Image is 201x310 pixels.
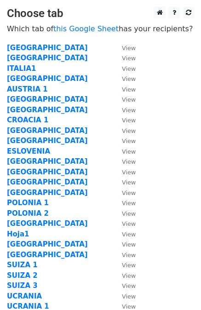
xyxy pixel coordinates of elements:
a: UCRANIA [7,292,42,300]
small: View [122,169,136,176]
strong: POLONIA 1 [7,199,49,207]
a: [GEOGRAPHIC_DATA] [7,44,88,52]
small: View [122,179,136,186]
a: AUSTRIA 1 [7,85,48,93]
small: View [122,75,136,82]
a: [GEOGRAPHIC_DATA] [7,178,88,186]
strong: ESLOVENIA [7,147,50,155]
a: View [113,281,136,290]
small: View [122,107,136,114]
a: [GEOGRAPHIC_DATA] [7,168,88,176]
a: POLONIA 2 [7,209,49,218]
a: SUIZA 3 [7,281,38,290]
a: CROACIA 1 [7,116,48,124]
small: View [122,45,136,52]
a: [GEOGRAPHIC_DATA] [7,126,88,135]
a: View [113,95,136,103]
small: View [122,189,136,196]
small: View [122,138,136,144]
a: [GEOGRAPHIC_DATA] [7,189,88,197]
a: [GEOGRAPHIC_DATA] [7,240,88,248]
a: View [113,199,136,207]
a: View [113,137,136,145]
small: View [122,303,136,310]
a: SUIZA 1 [7,261,38,269]
a: View [113,116,136,124]
a: View [113,106,136,114]
a: View [113,54,136,62]
a: View [113,230,136,238]
a: View [113,44,136,52]
a: [GEOGRAPHIC_DATA] [7,54,88,62]
a: View [113,157,136,166]
a: View [113,147,136,155]
small: View [122,148,136,155]
small: View [122,117,136,124]
a: [GEOGRAPHIC_DATA] [7,219,88,228]
a: View [113,75,136,83]
a: View [113,219,136,228]
a: View [113,240,136,248]
small: View [122,252,136,258]
a: View [113,178,136,186]
small: View [122,65,136,72]
a: [GEOGRAPHIC_DATA] [7,75,88,83]
small: View [122,231,136,238]
small: View [122,210,136,217]
small: View [122,127,136,134]
a: Hoja1 [7,230,29,238]
small: View [122,55,136,62]
a: [GEOGRAPHIC_DATA] [7,157,88,166]
a: SUIZA 2 [7,271,38,280]
a: View [113,209,136,218]
small: View [122,282,136,289]
small: View [122,272,136,279]
small: View [122,158,136,165]
small: View [122,262,136,269]
small: View [122,220,136,227]
a: [GEOGRAPHIC_DATA] [7,251,88,259]
a: View [113,64,136,73]
a: View [113,251,136,259]
a: [GEOGRAPHIC_DATA] [7,95,88,103]
small: View [122,86,136,93]
a: View [113,292,136,300]
a: View [113,168,136,176]
a: View [113,126,136,135]
p: Which tab of has your recipients? [7,24,194,34]
a: View [113,189,136,197]
a: [GEOGRAPHIC_DATA] [7,106,88,114]
h3: Choose tab [7,7,194,20]
a: View [113,271,136,280]
small: View [122,200,136,207]
small: View [122,241,136,248]
a: this Google Sheet [53,24,119,33]
a: [GEOGRAPHIC_DATA] [7,137,88,145]
small: View [122,96,136,103]
a: View [113,261,136,269]
a: ITALIA1 [7,64,36,73]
